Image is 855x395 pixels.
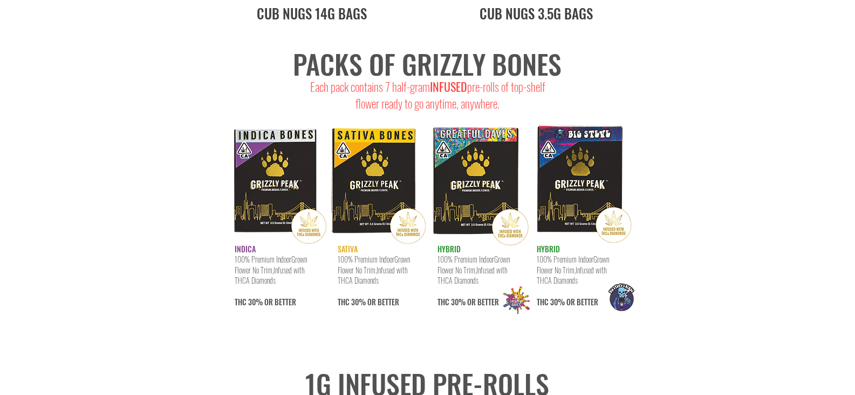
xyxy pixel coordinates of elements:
span: PACKS OF GRIZZLY BONES [293,43,562,83]
span: 100% Premium Indoor [338,253,394,265]
img: GD-logo.png [496,279,537,321]
span: THC 30% OR BETTER [537,264,606,307]
span: Grown Flower No Trim, [235,253,307,276]
span: Each pack contains 7 half-gram pre-rolls of top-shelf flower ready to go anytime, anywhere. [310,78,545,112]
span: THC 30% OR BETTER [437,264,507,307]
span: THC 30% OR BETTER [338,264,407,307]
span: CUB NUGS 3.5G BAGS [480,3,593,23]
span: Grown Flower No Trim, [537,253,609,276]
span: 100% Premium Indoor [537,253,593,265]
img: 7gd.png [428,115,532,251]
span: HYBRID [537,243,560,255]
span: Grown Flower No Trim, [338,253,410,276]
span: Infused with THCA Diamonds [235,264,304,286]
span: Infused with THCA Diamonds [537,264,606,286]
img: 7sativa.png [325,116,428,249]
span: 100% Premium Indoor [235,253,291,265]
img: BS-Logo.png [598,273,645,321]
span: Infused with THCA Diamonds [338,264,407,286]
span: THC 30% OR BETTER [235,264,304,307]
span: CUB NUGS 14G BAGS [257,3,367,23]
img: 7BS.png [532,115,635,248]
img: 7indica.png [229,117,329,248]
span: Infused with THCA Diamonds [437,264,507,286]
span: INFUSED [430,78,467,95]
span: 100% Premium Indoor [437,253,494,265]
span: Grown Flower No Trim, [437,253,510,276]
span: INDICA [235,243,256,255]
